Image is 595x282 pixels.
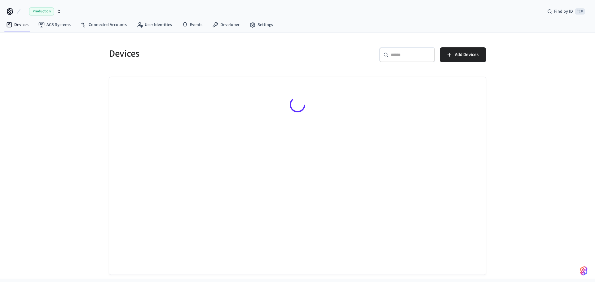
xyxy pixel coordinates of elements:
[1,19,33,30] a: Devices
[455,51,478,59] span: Add Devices
[542,6,590,17] div: Find by ID⌘ K
[132,19,177,30] a: User Identities
[207,19,245,30] a: Developer
[245,19,278,30] a: Settings
[177,19,207,30] a: Events
[440,47,486,62] button: Add Devices
[109,47,294,60] h5: Devices
[580,266,588,276] img: SeamLogoGradient.69752ec5.svg
[76,19,132,30] a: Connected Accounts
[554,8,573,15] span: Find by ID
[33,19,76,30] a: ACS Systems
[29,7,54,15] span: Production
[575,8,585,15] span: ⌘ K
